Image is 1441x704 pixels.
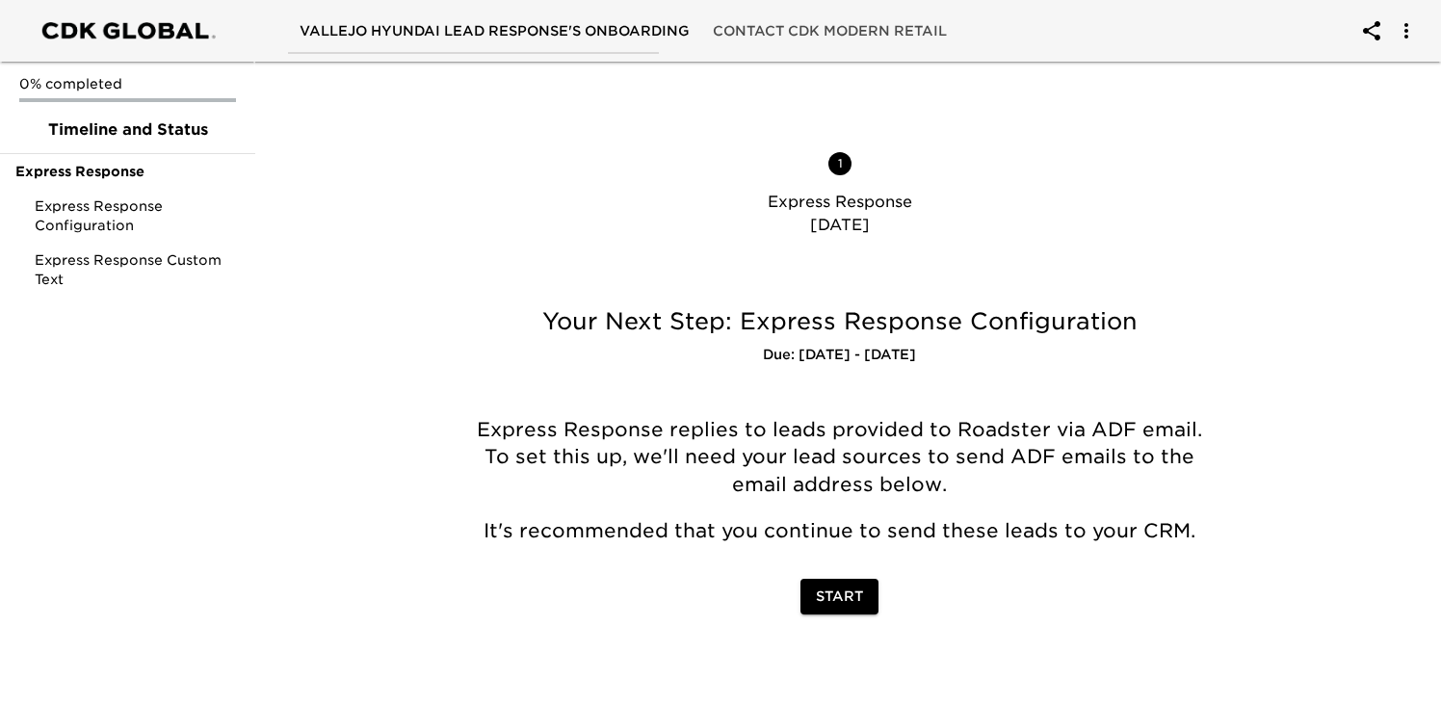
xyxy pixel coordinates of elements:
[15,162,240,181] span: Express Response
[816,585,863,609] span: Start
[35,250,240,289] span: Express Response Custom Text
[35,196,240,235] span: Express Response Configuration
[492,191,1188,214] p: Express Response
[1349,8,1395,54] button: account of current user
[461,345,1218,366] h6: Due: [DATE] - [DATE]
[484,519,1195,542] span: It's recommended that you continue to send these leads to your CRM.
[492,214,1188,237] p: [DATE]
[837,156,842,170] text: 1
[19,74,236,93] p: 0% completed
[477,418,1208,496] span: Express Response replies to leads provided to Roadster via ADF email. To set this up, we'll need ...
[1383,8,1429,54] button: account of current user
[15,118,240,142] span: Timeline and Status
[461,306,1218,337] h5: Your Next Step: Express Response Configuration
[713,19,947,43] span: Contact CDK Modern Retail
[300,19,690,43] span: Vallejo Hyundai Lead Response's Onboarding
[800,579,878,614] button: Start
